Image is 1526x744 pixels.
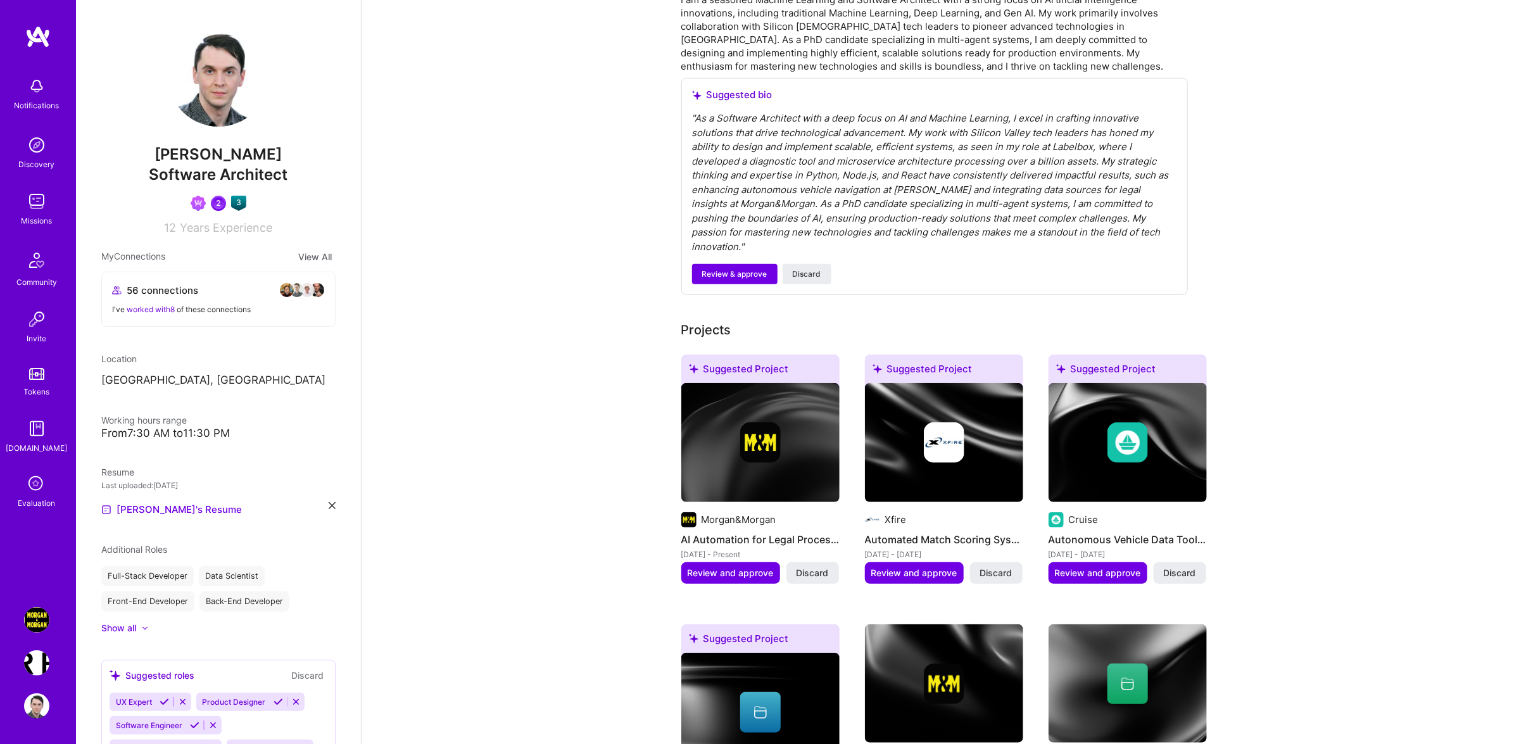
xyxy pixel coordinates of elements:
div: Notifications [15,99,60,112]
img: Invite [24,306,49,332]
img: cover [865,624,1023,743]
span: Additional Roles [101,544,167,555]
div: Projects [681,320,731,339]
a: Morgan & Morgan Case Value Prediction Tool [21,607,53,633]
i: icon SuggestedTeams [1056,364,1066,374]
div: Morgan&Morgan [702,513,776,526]
div: Last uploaded: [DATE] [101,479,336,492]
div: Suggested Project [1049,355,1207,388]
a: User Avatar [21,693,53,719]
div: [DOMAIN_NAME] [6,441,68,455]
div: [DATE] - [DATE] [865,548,1023,561]
img: teamwork [24,189,49,214]
span: My Connections [101,249,165,264]
img: Terr.ai: Building an Innovative Real Estate Platform [24,650,49,676]
i: icon Collaborator [112,286,122,295]
img: Company logo [681,512,697,527]
div: [DATE] - Present [681,548,840,561]
img: Resume [101,505,111,515]
img: Company logo [1107,422,1148,463]
img: tokens [29,368,44,380]
h4: Autonomous Vehicle Data Tool Development [1049,531,1207,548]
button: Review & approve [692,264,778,284]
i: Accept [190,721,199,730]
div: Discovery [19,158,55,171]
div: Suggested Project [681,624,840,658]
div: Tokens [24,385,50,398]
a: [PERSON_NAME]'s Resume [101,502,242,517]
img: cover [681,383,840,502]
span: 56 connections [127,284,198,297]
img: avatar [300,282,315,298]
div: Location [101,352,336,365]
i: icon Close [329,502,336,509]
button: Discard [783,264,831,284]
img: Company logo [924,664,964,704]
span: Review and approve [871,567,957,579]
span: Discard [797,567,829,579]
img: bell [24,73,49,99]
div: Suggested roles [110,669,194,682]
span: Discard [1164,567,1196,579]
h4: AI Automation for Legal Processes [681,531,840,548]
button: View All [294,249,336,264]
a: Terr.ai: Building an Innovative Real Estate Platform [21,650,53,676]
span: UX Expert [116,697,152,707]
img: Company logo [924,422,964,463]
img: Morgan & Morgan Case Value Prediction Tool [24,607,49,633]
img: Company logo [740,422,781,463]
div: Invite [27,332,47,345]
h4: Automated Match Scoring System [865,531,1023,548]
div: [DATE] - [DATE] [1049,548,1207,561]
span: Review and approve [688,567,774,579]
img: avatar [289,282,305,298]
span: Product Designer [203,697,266,707]
div: Evaluation [18,496,56,510]
img: Company logo [1049,512,1064,527]
button: Discard [786,562,839,584]
img: cover [865,383,1023,502]
div: Back-End Developer [199,591,289,612]
span: Resume [101,467,134,477]
span: Review and approve [1055,567,1141,579]
img: User Avatar [168,25,269,127]
button: Discard [1154,562,1206,584]
button: Discard [970,562,1023,584]
div: Community [16,275,57,289]
i: Reject [178,697,187,707]
div: Full-Stack Developer [101,566,194,586]
span: Software Engineer [116,721,182,730]
span: [PERSON_NAME] [101,145,336,164]
img: cover [1049,383,1207,502]
img: avatar [279,282,294,298]
span: worked with 8 [127,305,175,314]
div: Cruise [1069,513,1099,526]
div: Suggested Project [865,355,1023,388]
div: Suggested bio [692,89,1177,101]
button: Review and approve [681,562,780,584]
i: icon SuggestedTeams [692,91,702,100]
img: cover [1049,624,1207,743]
i: Accept [160,697,169,707]
img: avatar [310,282,325,298]
div: Show all [101,622,136,634]
div: " As a Software Architect with a deep focus on AI and Machine Learning, I excel in crafting innov... [692,111,1177,254]
i: icon SuggestedTeams [689,634,698,643]
i: icon SuggestedTeams [689,364,698,374]
i: Reject [208,721,218,730]
button: Discard [287,668,327,683]
span: 12 [165,221,177,234]
span: Discard [793,268,821,280]
div: I've of these connections [112,303,325,316]
img: Been on Mission [191,196,206,211]
button: 56 connectionsavataravataravataravatarI've worked with8 of these connections [101,272,336,327]
img: guide book [24,416,49,441]
span: Working hours range [101,415,187,426]
i: Accept [274,697,283,707]
div: Data Scientist [199,566,265,586]
p: [GEOGRAPHIC_DATA], [GEOGRAPHIC_DATA] [101,373,336,388]
div: Missions [22,214,53,227]
span: Review & approve [702,268,767,280]
div: Front-End Developer [101,591,194,612]
img: Company logo [865,512,880,527]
